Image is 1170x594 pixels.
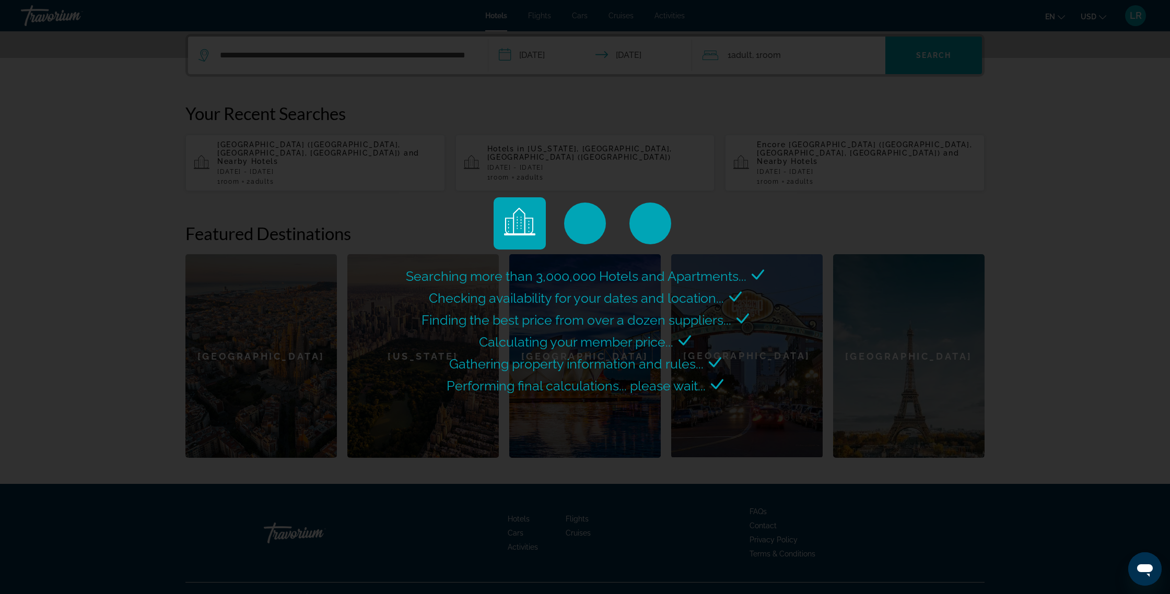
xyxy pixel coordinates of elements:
[479,334,673,350] span: Calculating your member price...
[447,378,706,394] span: Performing final calculations... please wait...
[422,312,731,328] span: Finding the best price from over a dozen suppliers...
[429,290,724,306] span: Checking availability for your dates and location...
[406,268,746,284] span: Searching more than 3,000,000 Hotels and Apartments...
[449,356,704,372] span: Gathering property information and rules...
[1128,552,1162,586] iframe: Botón para iniciar la ventana de mensajería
